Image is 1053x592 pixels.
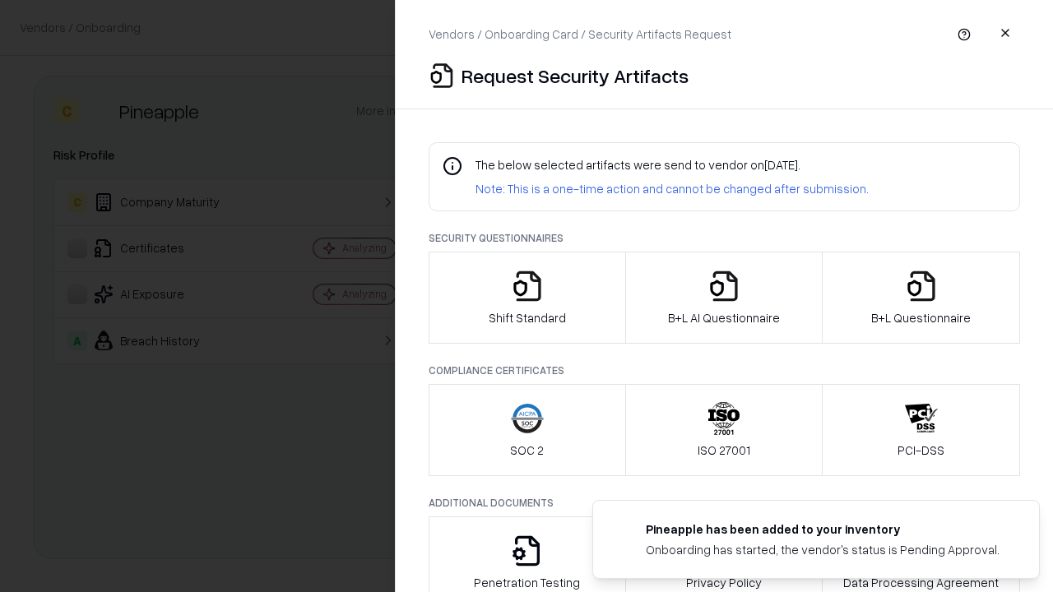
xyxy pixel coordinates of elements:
div: Onboarding has started, the vendor's status is Pending Approval. [646,541,1000,558]
div: Pineapple has been added to your inventory [646,520,1000,538]
p: PCI-DSS [898,442,944,459]
button: SOC 2 [429,384,626,476]
button: PCI-DSS [822,384,1020,476]
p: SOC 2 [510,442,544,459]
p: Additional Documents [429,496,1020,510]
p: B+L Questionnaire [871,309,971,326]
button: ISO 27001 [625,384,823,476]
p: Data Processing Agreement [843,574,999,591]
p: B+L AI Questionnaire [668,309,780,326]
p: Compliance Certificates [429,363,1020,377]
p: Privacy Policy [686,574,762,591]
button: B+L Questionnaire [822,252,1020,344]
p: The below selected artifacts were send to vendor on [DATE] . [475,156,869,173]
p: Shift Standard [489,309,566,326]
p: Vendors / Onboarding Card / Security Artifacts Request [429,25,731,43]
button: Shift Standard [429,252,626,344]
p: ISO 27001 [698,442,750,459]
button: B+L AI Questionnaire [625,252,823,344]
p: Penetration Testing [474,574,580,591]
p: Note: This is a one-time action and cannot be changed after submission. [475,180,869,197]
p: Request Security Artifacts [462,62,689,89]
img: pineappleenergy.com [613,520,633,540]
p: Security Questionnaires [429,231,1020,245]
